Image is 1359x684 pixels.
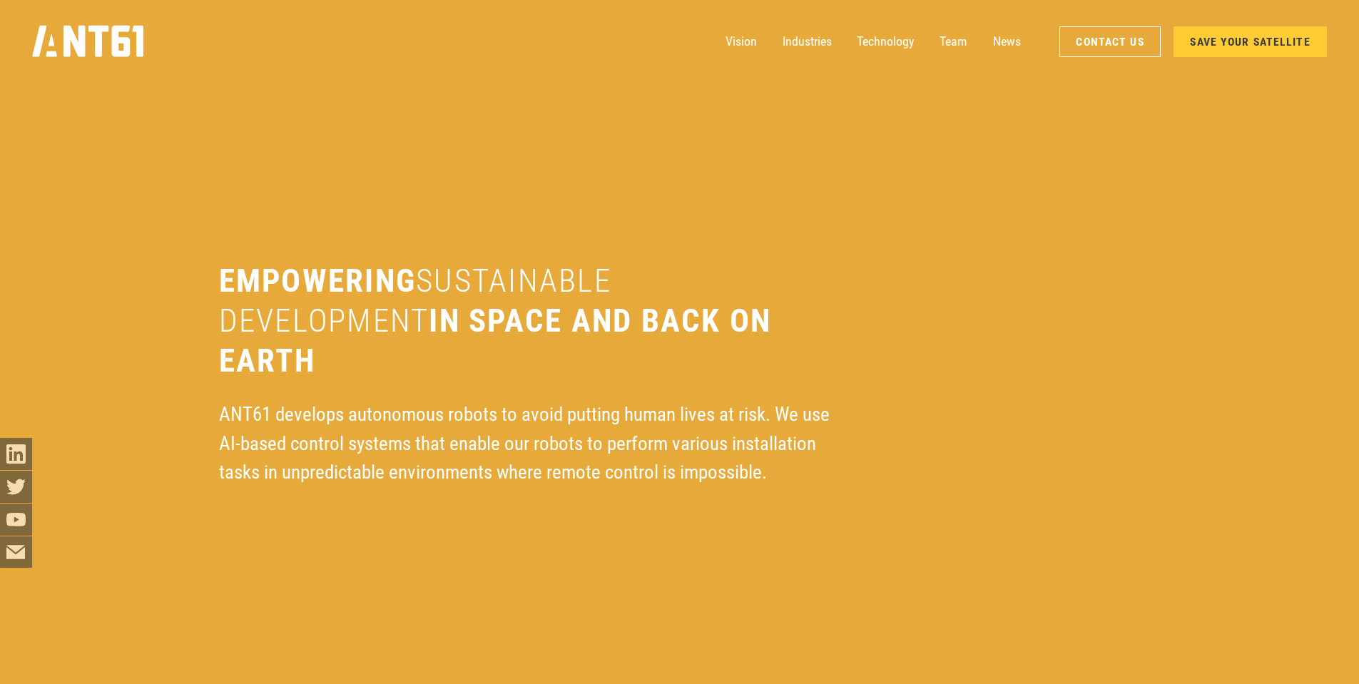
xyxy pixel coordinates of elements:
a: SAVE YOUR SATELLITE [1174,26,1327,57]
a: Vision [726,26,757,58]
a: News [993,26,1021,58]
a: Contact Us [1059,26,1161,57]
a: Technology [857,26,914,58]
a: Industries [783,26,832,58]
div: ANT61 develops autonomous robots to avoid putting human lives at risk. We use AI-based control sy... [219,400,836,486]
a: home [32,20,146,63]
a: Team [940,26,967,58]
h1: Empowering in space and back on earth [219,261,836,381]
